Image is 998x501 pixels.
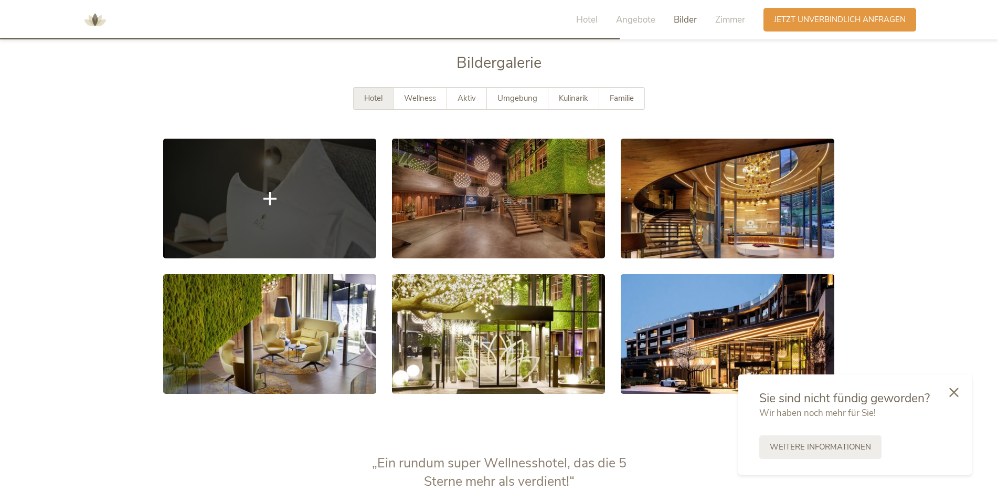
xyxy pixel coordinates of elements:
a: AMONTI & LUNARIS Wellnessresort [79,16,111,23]
span: Hotel [576,14,598,26]
span: Weitere Informationen [770,442,871,453]
span: Jetzt unverbindlich anfragen [774,14,906,25]
img: AMONTI & LUNARIS Wellnessresort [79,4,111,36]
span: Umgebung [497,93,537,103]
span: Aktiv [458,93,476,103]
span: Wellness [404,93,436,103]
a: Weitere Informationen [759,435,882,459]
span: Hotel [364,93,383,103]
span: Bilder [674,14,697,26]
span: Sie sind nicht fündig geworden? [759,390,930,406]
span: Zimmer [715,14,745,26]
span: Bildergalerie [456,53,542,73]
span: Wir haben noch mehr für Sie! [759,407,876,419]
span: „Ein rundum super Wellnesshotel, das die 5 Sterne mehr als verdient!“ [372,454,627,490]
span: Familie [610,93,634,103]
span: Kulinarik [559,93,588,103]
span: Angebote [616,14,655,26]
